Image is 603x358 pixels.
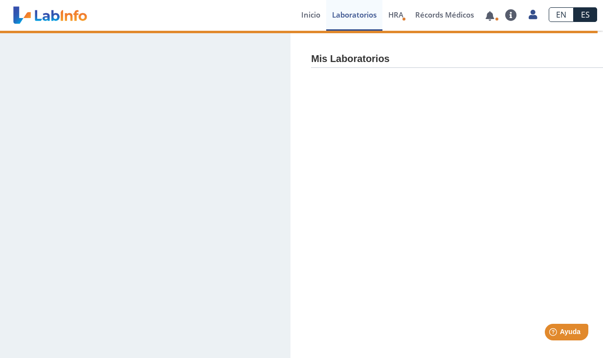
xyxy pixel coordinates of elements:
a: ES [574,7,597,22]
iframe: Help widget launcher [516,320,592,347]
span: HRA [388,10,403,20]
a: EN [549,7,574,22]
h4: Mis Laboratorios [311,53,389,65]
